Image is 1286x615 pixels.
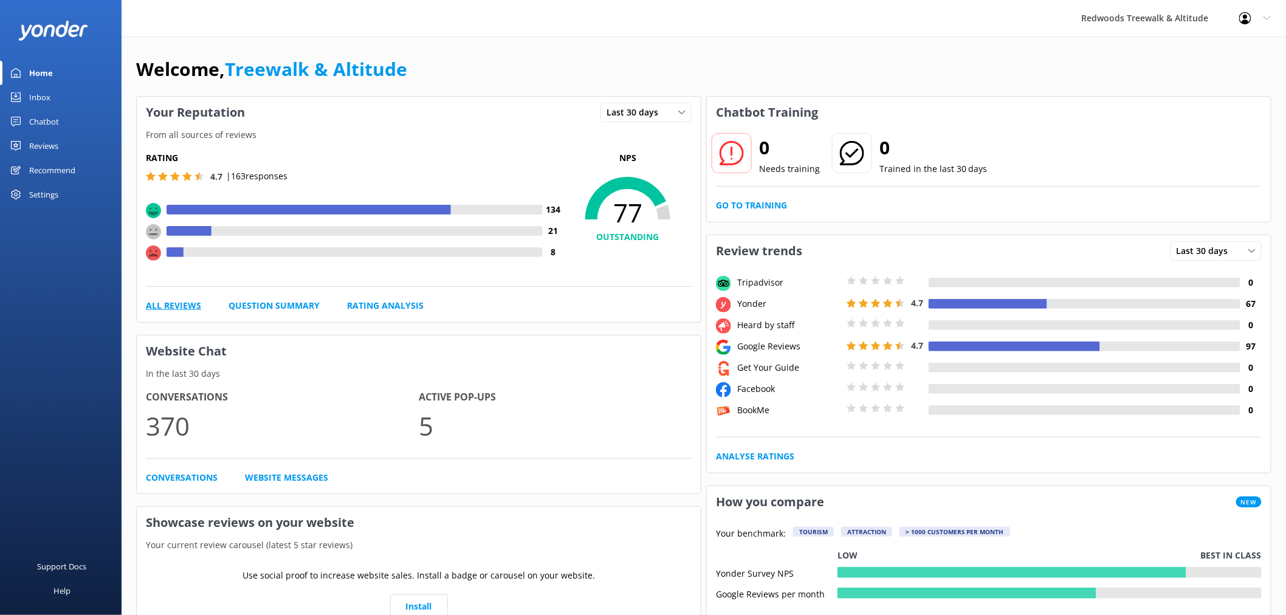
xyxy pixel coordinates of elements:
[225,57,407,81] a: Treewalk & Altitude
[136,55,407,84] h1: Welcome,
[607,106,665,119] span: Last 30 days
[734,404,844,417] div: BookMe
[146,405,419,446] p: 370
[793,527,834,537] div: Tourism
[146,471,218,484] a: Conversations
[1240,276,1262,289] h4: 0
[347,299,424,312] a: Rating Analysis
[29,182,58,207] div: Settings
[759,133,820,162] h2: 0
[734,382,844,396] div: Facebook
[1240,382,1262,396] h4: 0
[734,361,844,374] div: Get Your Guide
[29,85,50,109] div: Inbox
[38,554,87,579] div: Support Docs
[1240,404,1262,417] h4: 0
[1240,340,1262,353] h4: 97
[716,588,837,599] div: Google Reviews per month
[137,128,701,142] p: From all sources of reviews
[242,569,595,582] p: Use social proof to increase website sales. Install a badge or carousel on your website.
[707,235,811,267] h3: Review trends
[837,549,858,562] p: Low
[1177,244,1236,258] span: Last 30 days
[707,97,827,128] h3: Chatbot Training
[734,318,844,332] div: Heard by staff
[911,340,923,351] span: 4.7
[210,171,222,182] span: 4.7
[879,162,988,176] p: Trained in the last 30 days
[543,246,564,259] h4: 8
[137,97,254,128] h3: Your Reputation
[899,527,1010,537] div: > 1000 customers per month
[29,158,75,182] div: Recommend
[734,297,844,311] div: Yonder
[146,390,419,405] h4: Conversations
[1236,496,1262,507] span: New
[1240,361,1262,374] h4: 0
[226,170,287,183] p: | 163 responses
[759,162,820,176] p: Needs training
[137,335,701,367] h3: Website Chat
[716,567,837,578] div: Yonder Survey NPS
[734,276,844,289] div: Tripadvisor
[419,390,692,405] h4: Active Pop-ups
[716,527,786,541] p: Your benchmark:
[564,151,692,165] p: NPS
[146,299,201,312] a: All Reviews
[18,21,88,41] img: yonder-white-logo.png
[1240,297,1262,311] h4: 67
[29,109,59,134] div: Chatbot
[564,230,692,244] h4: OUTSTANDING
[911,297,923,309] span: 4.7
[716,199,787,212] a: Go to Training
[707,486,833,518] h3: How you compare
[245,471,328,484] a: Website Messages
[29,134,58,158] div: Reviews
[564,198,692,228] span: 77
[1201,549,1262,562] p: Best in class
[879,133,988,162] h2: 0
[229,299,320,312] a: Question Summary
[543,203,564,216] h4: 134
[841,527,892,537] div: Attraction
[419,405,692,446] p: 5
[53,579,70,603] div: Help
[137,367,701,380] p: In the last 30 days
[716,450,794,463] a: Analyse Ratings
[29,61,53,85] div: Home
[543,224,564,238] h4: 21
[146,151,564,165] h5: Rating
[137,538,701,552] p: Your current review carousel (latest 5 star reviews)
[137,507,701,538] h3: Showcase reviews on your website
[1240,318,1262,332] h4: 0
[734,340,844,353] div: Google Reviews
